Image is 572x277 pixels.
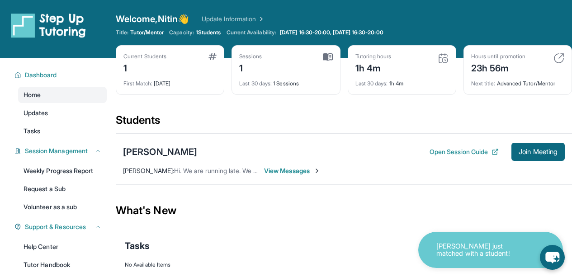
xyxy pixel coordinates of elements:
div: [DATE] [123,75,217,87]
div: [PERSON_NAME] [123,146,197,158]
span: Join Meeting [519,149,558,155]
span: Support & Resources [25,222,86,231]
img: card [553,53,564,64]
img: card [208,53,217,60]
span: [PERSON_NAME] : [123,167,174,174]
span: Capacity: [169,29,194,36]
img: Chevron-Right [313,167,321,174]
div: Tutoring hours [355,53,392,60]
a: Volunteer as a sub [18,199,107,215]
div: Advanced Tutor/Mentor [471,75,564,87]
a: Tasks [18,123,107,139]
img: card [323,53,333,61]
div: 23h 56m [471,60,525,75]
img: Chevron Right [256,14,265,23]
a: Weekly Progress Report [18,163,107,179]
span: Tutor/Mentor [130,29,164,36]
div: Hours until promotion [471,53,525,60]
div: 1h 4m [355,60,392,75]
button: chat-button [540,245,565,270]
span: Title: [116,29,128,36]
div: Students [116,113,572,133]
button: Session Management [21,146,101,155]
div: 1h 4m [355,75,449,87]
a: Help Center [18,239,107,255]
div: 1 [123,60,166,75]
div: 1 Sessions [239,75,332,87]
button: Join Meeting [511,143,565,161]
p: [PERSON_NAME] just matched with a student! [436,243,527,258]
button: Dashboard [21,70,101,80]
span: Last 30 days : [355,80,388,87]
button: Open Session Guide [430,147,499,156]
div: No Available Items [125,261,563,268]
span: Welcome, Nitin 👋 [116,13,189,25]
a: Home [18,87,107,103]
a: Updates [18,105,107,121]
a: Update Information [202,14,265,23]
span: Home [24,90,41,99]
div: 1 [239,60,262,75]
img: logo [11,13,86,38]
span: Next title : [471,80,496,87]
div: What's New [116,191,572,230]
span: Hi. We are running late. We will be logged on by 5:40 [174,167,326,174]
div: Sessions [239,53,262,60]
span: Tasks [125,239,150,252]
span: Updates [24,108,48,117]
span: Last 30 days : [239,80,272,87]
a: Tutor Handbook [18,257,107,273]
button: Support & Resources [21,222,101,231]
a: Request a Sub [18,181,107,197]
span: Session Management [25,146,88,155]
span: Tasks [24,127,40,136]
img: card [438,53,449,64]
span: 1 Students [196,29,221,36]
span: Dashboard [25,70,57,80]
div: Current Students [123,53,166,60]
span: First Match : [123,80,152,87]
a: [DATE] 16:30-20:00, [DATE] 16:30-20:00 [278,29,385,36]
span: [DATE] 16:30-20:00, [DATE] 16:30-20:00 [280,29,383,36]
span: Current Availability: [227,29,276,36]
span: View Messages [264,166,321,175]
